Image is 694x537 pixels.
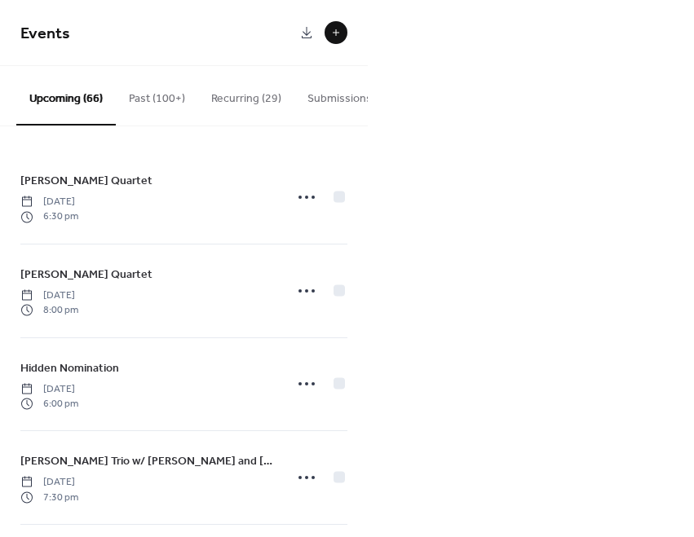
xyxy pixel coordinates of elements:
span: 6:30 pm [20,209,78,224]
a: [PERSON_NAME] Quartet [20,265,153,284]
button: Upcoming (66) [16,66,116,125]
span: 6:00 pm [20,396,78,411]
span: Events [20,18,70,50]
a: Hidden Nomination [20,359,119,377]
span: 7:30 pm [20,490,78,504]
span: 8:00 pm [20,303,78,318]
span: [PERSON_NAME] Quartet [20,173,153,190]
span: [PERSON_NAME] Trio w/ [PERSON_NAME] and [PERSON_NAME] [20,453,274,470]
span: [DATE] [20,381,78,396]
button: Submissions (19) [294,66,407,124]
span: [DATE] [20,288,78,302]
span: [PERSON_NAME] Quartet [20,266,153,283]
button: Recurring (29) [198,66,294,124]
a: [PERSON_NAME] Trio w/ [PERSON_NAME] and [PERSON_NAME] [20,451,274,470]
span: [DATE] [20,195,78,209]
span: [DATE] [20,475,78,490]
a: [PERSON_NAME] Quartet [20,171,153,190]
button: Past (100+) [116,66,198,124]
